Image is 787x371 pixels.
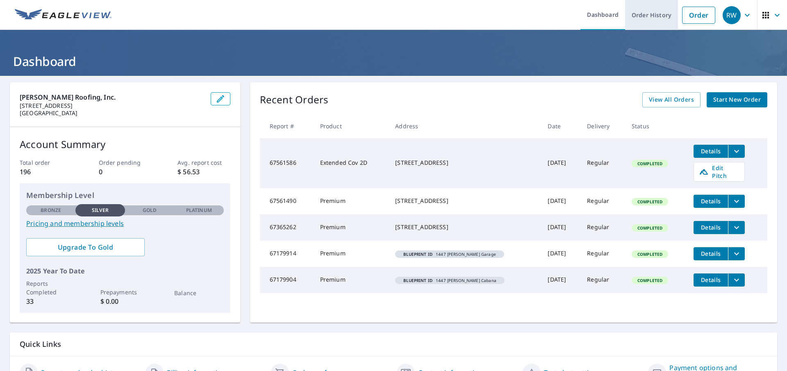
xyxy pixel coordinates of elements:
p: [GEOGRAPHIC_DATA] [20,109,204,117]
span: 1447 [PERSON_NAME] Garage [398,252,501,256]
div: RW [723,6,741,24]
td: 67561490 [260,188,314,214]
a: Order [682,7,715,24]
span: Upgrade To Gold [33,243,138,252]
button: detailsBtn-67179914 [694,247,728,260]
a: Edit Pitch [694,162,745,182]
p: Gold [143,207,157,214]
th: Status [625,114,687,138]
td: [DATE] [541,138,580,188]
td: Premium [314,188,389,214]
button: filesDropdownBtn-67365262 [728,221,745,234]
th: Report # [260,114,314,138]
p: Bronze [41,207,61,214]
em: Blueprint ID [403,278,432,282]
button: detailsBtn-67561586 [694,145,728,158]
p: Total order [20,158,72,167]
span: Details [698,147,723,155]
h1: Dashboard [10,53,777,70]
td: 67365262 [260,214,314,241]
a: Start New Order [707,92,767,107]
button: detailsBtn-67561490 [694,195,728,208]
p: Reports Completed [26,279,75,296]
div: [STREET_ADDRESS] [395,197,535,205]
button: filesDropdownBtn-67561586 [728,145,745,158]
span: Completed [632,251,667,257]
p: $ 56.53 [177,167,230,177]
p: Quick Links [20,339,767,349]
td: [DATE] [541,214,580,241]
th: Delivery [580,114,625,138]
button: detailsBtn-67365262 [694,221,728,234]
p: 196 [20,167,72,177]
td: [DATE] [541,241,580,267]
td: 67179904 [260,267,314,293]
p: $ 0.00 [100,296,150,306]
th: Address [389,114,541,138]
p: Balance [174,289,223,297]
td: Premium [314,214,389,241]
span: Edit Pitch [699,164,739,180]
td: 67561586 [260,138,314,188]
span: Details [698,197,723,205]
span: Start New Order [713,95,761,105]
td: [DATE] [541,188,580,214]
span: Completed [632,199,667,205]
td: Regular [580,138,625,188]
button: filesDropdownBtn-67179904 [728,273,745,287]
p: Recent Orders [260,92,329,107]
td: Premium [314,241,389,267]
td: [DATE] [541,267,580,293]
div: [STREET_ADDRESS] [395,223,535,231]
p: [PERSON_NAME] Roofing, Inc. [20,92,204,102]
td: Regular [580,241,625,267]
span: Completed [632,225,667,231]
span: Details [698,250,723,257]
a: View All Orders [642,92,701,107]
td: Regular [580,214,625,241]
th: Product [314,114,389,138]
td: Regular [580,188,625,214]
span: View All Orders [649,95,694,105]
em: Blueprint ID [403,252,432,256]
p: Prepayments [100,288,150,296]
span: Completed [632,278,667,283]
p: Account Summary [20,137,230,152]
a: Upgrade To Gold [26,238,145,256]
button: detailsBtn-67179904 [694,273,728,287]
button: filesDropdownBtn-67561490 [728,195,745,208]
p: 0 [99,167,151,177]
span: Details [698,276,723,284]
button: filesDropdownBtn-67179914 [728,247,745,260]
td: 67179914 [260,241,314,267]
p: [STREET_ADDRESS] [20,102,204,109]
div: [STREET_ADDRESS] [395,159,535,167]
p: Membership Level [26,190,224,201]
span: 1447 [PERSON_NAME] Cabana [398,278,501,282]
td: Extended Cov 2D [314,138,389,188]
a: Pricing and membership levels [26,219,224,228]
td: Premium [314,267,389,293]
span: Details [698,223,723,231]
p: Platinum [186,207,212,214]
th: Date [541,114,580,138]
p: 2025 Year To Date [26,266,224,276]
span: Completed [632,161,667,166]
p: Order pending [99,158,151,167]
td: Regular [580,267,625,293]
p: Avg. report cost [177,158,230,167]
p: 33 [26,296,75,306]
p: Silver [92,207,109,214]
img: EV Logo [15,9,111,21]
